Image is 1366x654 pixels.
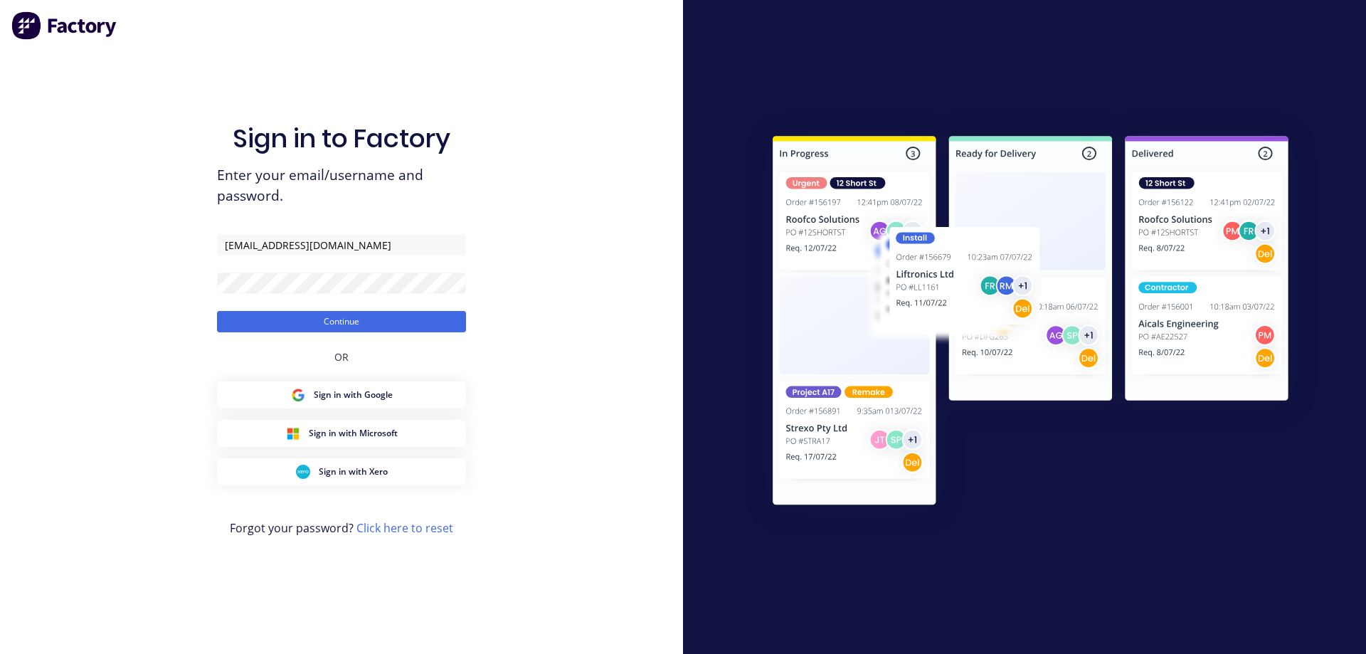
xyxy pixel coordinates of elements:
[217,420,466,447] button: Microsoft Sign inSign in with Microsoft
[217,165,466,206] span: Enter your email/username and password.
[11,11,118,40] img: Factory
[356,520,453,536] a: Click here to reset
[314,389,393,401] span: Sign in with Google
[296,465,310,479] img: Xero Sign in
[230,519,453,537] span: Forgot your password?
[309,427,398,440] span: Sign in with Microsoft
[319,465,388,478] span: Sign in with Xero
[334,332,349,381] div: OR
[741,107,1320,539] img: Sign in
[233,123,450,154] h1: Sign in to Factory
[217,311,466,332] button: Continue
[217,381,466,408] button: Google Sign inSign in with Google
[286,426,300,441] img: Microsoft Sign in
[217,458,466,485] button: Xero Sign inSign in with Xero
[291,388,305,402] img: Google Sign in
[217,234,466,255] input: Email/Username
